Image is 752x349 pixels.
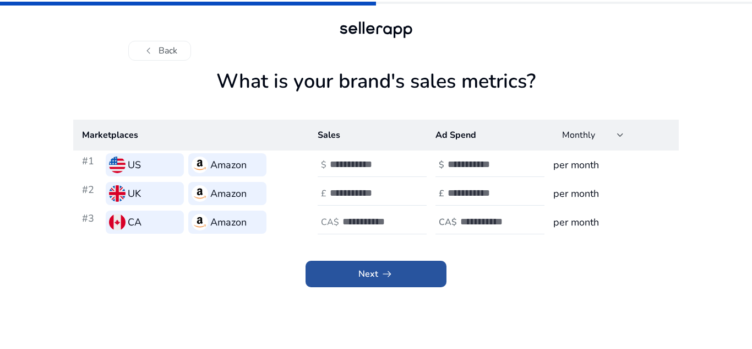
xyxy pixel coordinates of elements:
h4: $ [439,160,444,170]
img: ca.svg [109,214,126,230]
h3: US [128,157,141,173]
h3: #1 [82,153,101,176]
img: uk.svg [109,185,126,202]
h3: per month [553,214,670,230]
h3: Amazon [210,157,247,173]
span: Next [358,267,394,281]
h3: UK [128,186,141,201]
h3: Amazon [210,214,247,230]
h3: CA [128,214,141,230]
button: Nextarrow_right_alt [306,261,446,287]
h3: Amazon [210,186,247,201]
h3: per month [553,157,670,173]
h1: What is your brand's sales metrics? [73,69,679,120]
h3: #2 [82,182,101,205]
span: chevron_left [142,44,155,57]
button: chevron_leftBack [128,41,191,61]
h4: CA$ [321,217,339,228]
h4: CA$ [439,217,457,228]
h3: #3 [82,211,101,234]
span: arrow_right_alt [380,267,394,281]
h4: £ [439,189,444,199]
th: Ad Spend [427,120,544,151]
h3: per month [553,186,670,201]
h4: $ [321,160,326,170]
h4: £ [321,189,326,199]
th: Sales [309,120,427,151]
th: Marketplaces [73,120,309,151]
img: us.svg [109,157,126,173]
span: Monthly [562,129,595,141]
